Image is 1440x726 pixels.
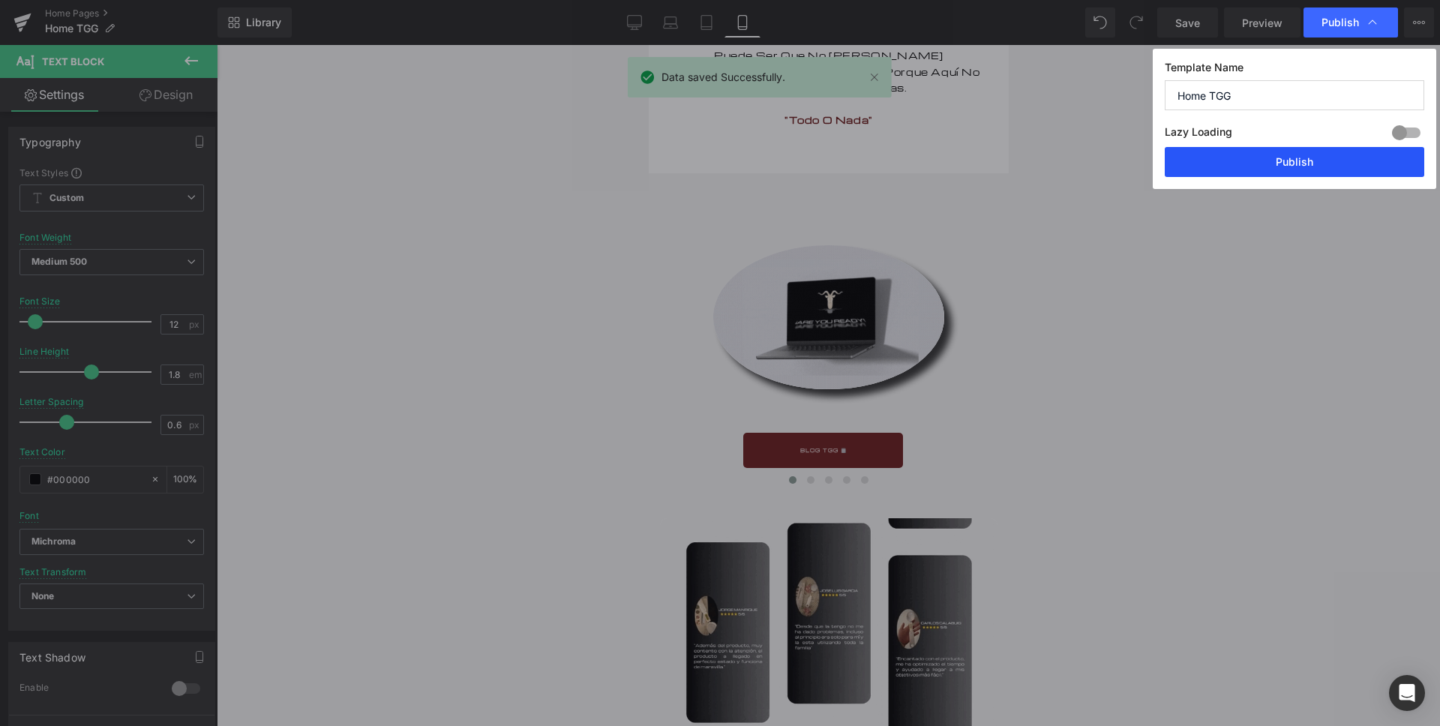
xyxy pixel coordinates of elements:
[136,68,224,81] span: "Todo O Nada"
[1165,122,1232,147] label: Lazy Loading
[1165,61,1424,80] label: Template Name
[25,2,335,51] p: Puede Ser Que No [PERSON_NAME] Imprescindibles, Pero Todo Suma, Porque Aquí No Hacemos Nada A Med...
[1389,675,1425,711] div: Open Intercom Messenger
[1165,147,1424,177] button: Publish
[94,388,254,423] a: BLOG TGG 🗒️
[1321,16,1359,29] span: Publish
